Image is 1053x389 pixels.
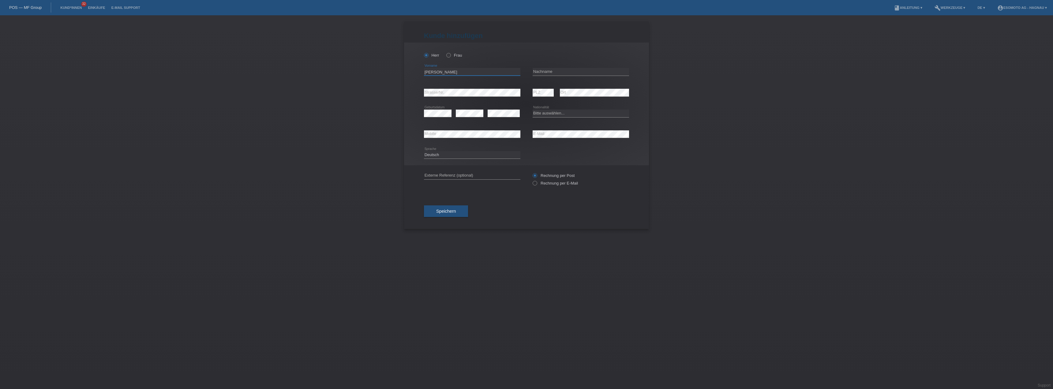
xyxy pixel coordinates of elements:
a: bookAnleitung ▾ [891,6,925,9]
span: 32 [81,2,87,7]
a: Kund*innen [57,6,85,9]
label: Herr [424,53,439,58]
a: Support [1038,383,1051,387]
span: Speichern [436,209,456,214]
input: Rechnung per E-Mail [533,181,537,189]
i: book [894,5,900,11]
a: POS — MF Group [9,5,42,10]
a: Einkäufe [85,6,108,9]
button: Speichern [424,205,468,217]
i: build [935,5,941,11]
label: Rechnung per E-Mail [533,181,578,185]
a: account_circleEsomoto AG - Hagnau ▾ [994,6,1050,9]
input: Herr [424,53,428,57]
a: E-Mail Support [108,6,143,9]
label: Frau [446,53,462,58]
h1: Kunde hinzufügen [424,32,629,39]
a: DE ▾ [974,6,988,9]
i: account_circle [997,5,1003,11]
label: Rechnung per Post [533,173,575,178]
a: buildWerkzeuge ▾ [931,6,969,9]
input: Frau [446,53,450,57]
input: Rechnung per Post [533,173,537,181]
